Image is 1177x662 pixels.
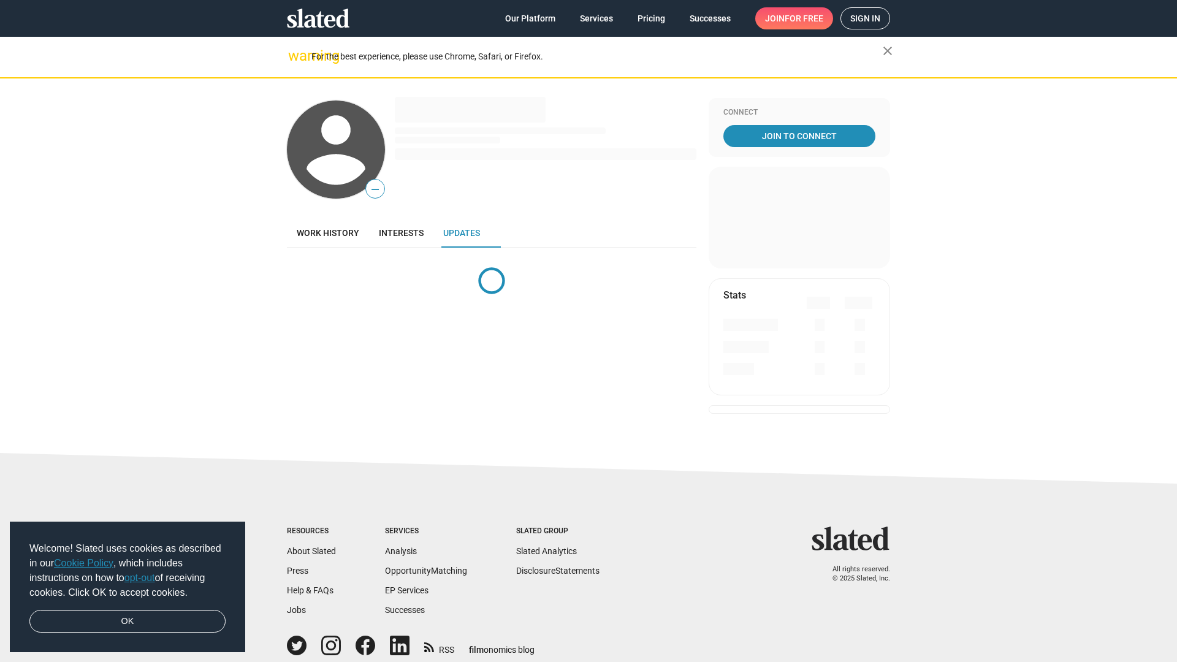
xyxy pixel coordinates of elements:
a: Successes [680,7,741,29]
a: Sign in [840,7,890,29]
span: for free [785,7,823,29]
a: EP Services [385,585,429,595]
a: Cookie Policy [54,558,113,568]
span: Join To Connect [726,125,873,147]
a: Joinfor free [755,7,833,29]
div: cookieconsent [10,522,245,653]
a: Updates [433,218,490,248]
a: Interests [369,218,433,248]
span: — [366,181,384,197]
a: Our Platform [495,7,565,29]
a: filmonomics blog [469,634,535,656]
span: Our Platform [505,7,555,29]
a: Join To Connect [723,125,875,147]
a: Press [287,566,308,576]
a: opt-out [124,573,155,583]
span: film [469,645,484,655]
span: Welcome! Slated uses cookies as described in our , which includes instructions on how to of recei... [29,541,226,600]
a: RSS [424,637,454,656]
a: Pricing [628,7,675,29]
div: Services [385,527,467,536]
span: Pricing [638,7,665,29]
a: Jobs [287,605,306,615]
a: About Slated [287,546,336,556]
div: Resources [287,527,336,536]
a: Help & FAQs [287,585,333,595]
span: Work history [297,228,359,238]
a: OpportunityMatching [385,566,467,576]
a: Successes [385,605,425,615]
div: Connect [723,108,875,118]
a: Services [570,7,623,29]
mat-card-title: Stats [723,289,746,302]
span: Interests [379,228,424,238]
span: Successes [690,7,731,29]
a: Slated Analytics [516,546,577,556]
p: All rights reserved. © 2025 Slated, Inc. [820,565,890,583]
div: For the best experience, please use Chrome, Safari, or Firefox. [311,48,883,65]
a: Work history [287,218,369,248]
span: Sign in [850,8,880,29]
span: Services [580,7,613,29]
mat-icon: close [880,44,895,58]
span: Join [765,7,823,29]
div: Slated Group [516,527,600,536]
a: DisclosureStatements [516,566,600,576]
span: Updates [443,228,480,238]
a: dismiss cookie message [29,610,226,633]
a: Analysis [385,546,417,556]
mat-icon: warning [288,48,303,63]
